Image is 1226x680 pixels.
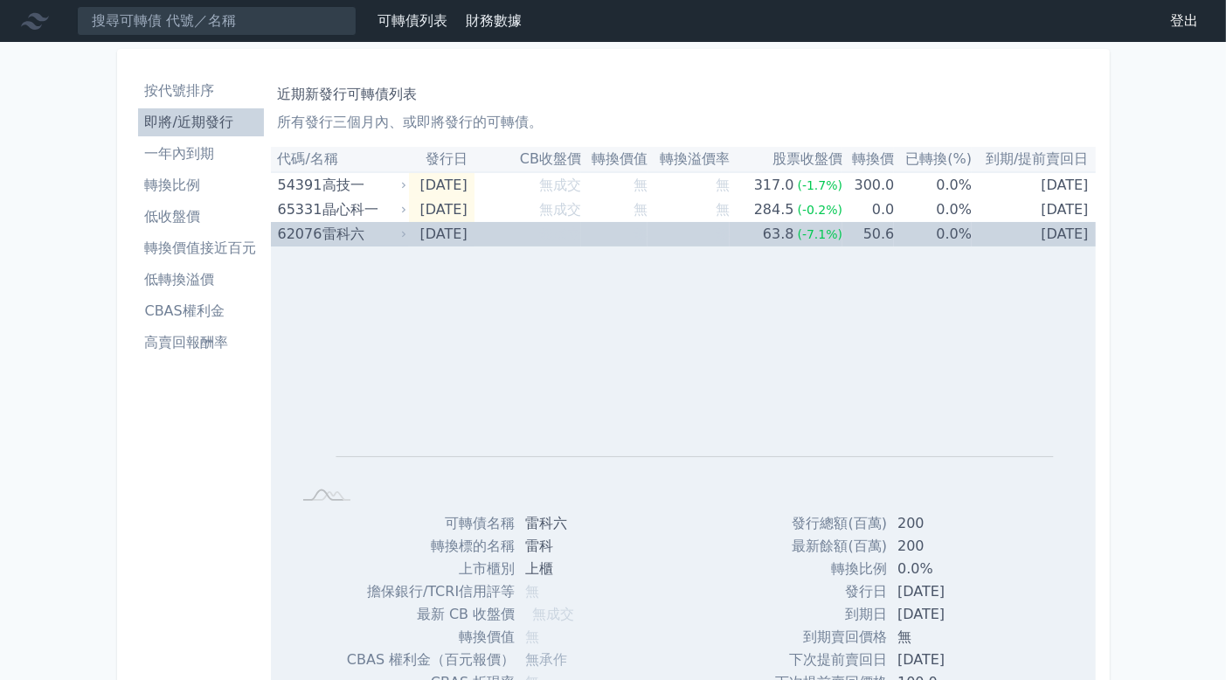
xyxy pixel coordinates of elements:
td: 轉換價值 [347,626,515,649]
a: 即將/近期發行 [138,108,264,136]
span: (-7.1%) [798,227,843,241]
a: 低收盤價 [138,203,264,231]
td: 發行總額(百萬) [775,512,887,535]
a: 財務數據 [466,12,522,29]
td: 雷科六 [515,512,622,535]
span: 無 [634,201,648,218]
div: 62076 [278,222,318,246]
div: 雷科六 [322,222,403,246]
td: 轉換標的名稱 [347,535,515,558]
td: [DATE] [409,222,474,246]
a: 按代號排序 [138,77,264,105]
input: 搜尋可轉債 代號／名稱 [77,6,357,36]
a: 可轉債列表 [377,12,447,29]
a: 轉換比例 [138,171,264,199]
span: 無成交 [532,606,574,622]
td: 最新餘額(百萬) [775,535,887,558]
span: 無 [716,177,730,193]
th: 已轉換(%) [894,147,972,172]
li: 低轉換溢價 [138,269,264,290]
td: CBAS 權利金（百元報價） [347,649,515,671]
td: 0.0 [842,198,894,222]
div: 65331 [278,198,318,222]
a: 低轉換溢價 [138,266,264,294]
span: (-1.7%) [798,178,843,192]
td: 雷科 [515,535,622,558]
li: 高賣回報酬率 [138,332,264,353]
th: 轉換溢價率 [648,147,729,172]
td: 發行日 [775,580,887,603]
td: 0.0% [887,558,1019,580]
span: 無 [716,226,730,242]
iframe: Chat Widget [1139,596,1226,680]
div: 晶心科一 [322,198,403,222]
th: 發行日 [409,147,474,172]
th: 到期/提前賣回日 [972,147,1095,172]
div: 聊天小工具 [1139,596,1226,680]
td: [DATE] [972,198,1095,222]
td: 0.0% [894,222,972,246]
div: 317.0 [751,173,798,198]
div: 54391 [278,173,318,198]
li: 一年內到期 [138,143,264,164]
th: 轉換價值 [581,147,648,172]
div: 284.5 [751,198,798,222]
a: 一年內到期 [138,140,264,168]
td: [DATE] [887,649,1019,671]
td: 0.0% [894,198,972,222]
td: 200 [887,512,1019,535]
td: 0.0% [894,172,972,198]
a: 高賣回報酬率 [138,329,264,357]
td: [DATE] [972,172,1095,198]
td: 200 [887,535,1019,558]
span: 無 [525,583,539,600]
td: 上市櫃別 [347,558,515,580]
span: 無 [634,177,648,193]
span: 無 [525,628,539,645]
p: 所有發行三個月內、或即將發行的可轉債。 [278,112,1089,133]
th: 股票收盤價 [730,147,842,172]
li: 轉換比例 [138,175,264,196]
g: Chart [320,273,1054,482]
span: 無承作 [525,651,567,668]
td: 300.0 [842,172,894,198]
th: 轉換價 [842,147,894,172]
td: [DATE] [409,198,474,222]
th: CB收盤價 [474,147,581,172]
td: 擔保銀行/TCRI信用評等 [347,580,515,603]
td: [DATE] [887,580,1019,603]
td: 最新 CB 收盤價 [347,603,515,626]
td: 無 [887,626,1019,649]
td: 到期賣回價格 [775,626,887,649]
td: 可轉債名稱 [347,512,515,535]
span: 無成交 [539,201,581,218]
td: 轉換比例 [775,558,887,580]
a: CBAS權利金 [138,297,264,325]
td: 50.6 [842,222,894,246]
td: [DATE] [972,222,1095,246]
div: 高技一 [322,173,403,198]
td: 上櫃 [515,558,622,580]
span: 無 [634,226,648,242]
li: 低收盤價 [138,206,264,227]
th: 代碼/名稱 [271,147,410,172]
a: 轉換價值接近百元 [138,234,264,262]
span: 無成交 [539,226,581,242]
li: 按代號排序 [138,80,264,101]
li: 轉換價值接近百元 [138,238,264,259]
li: 即將/近期發行 [138,112,264,133]
a: 登出 [1156,7,1212,35]
td: 下次提前賣回日 [775,649,887,671]
span: 無成交 [539,177,581,193]
div: 63.8 [759,222,798,246]
td: 到期日 [775,603,887,626]
td: [DATE] [887,603,1019,626]
span: 無 [716,201,730,218]
h1: 近期新發行可轉債列表 [278,84,1089,105]
td: [DATE] [409,172,474,198]
li: CBAS權利金 [138,301,264,322]
span: (-0.2%) [798,203,843,217]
